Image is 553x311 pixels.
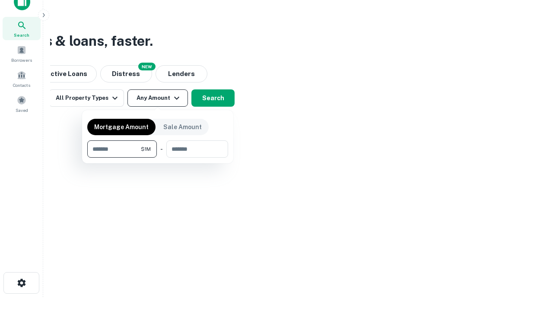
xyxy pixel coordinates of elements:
iframe: Chat Widget [510,242,553,283]
p: Sale Amount [163,122,202,132]
div: - [160,140,163,158]
p: Mortgage Amount [94,122,149,132]
span: $1M [141,145,151,153]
